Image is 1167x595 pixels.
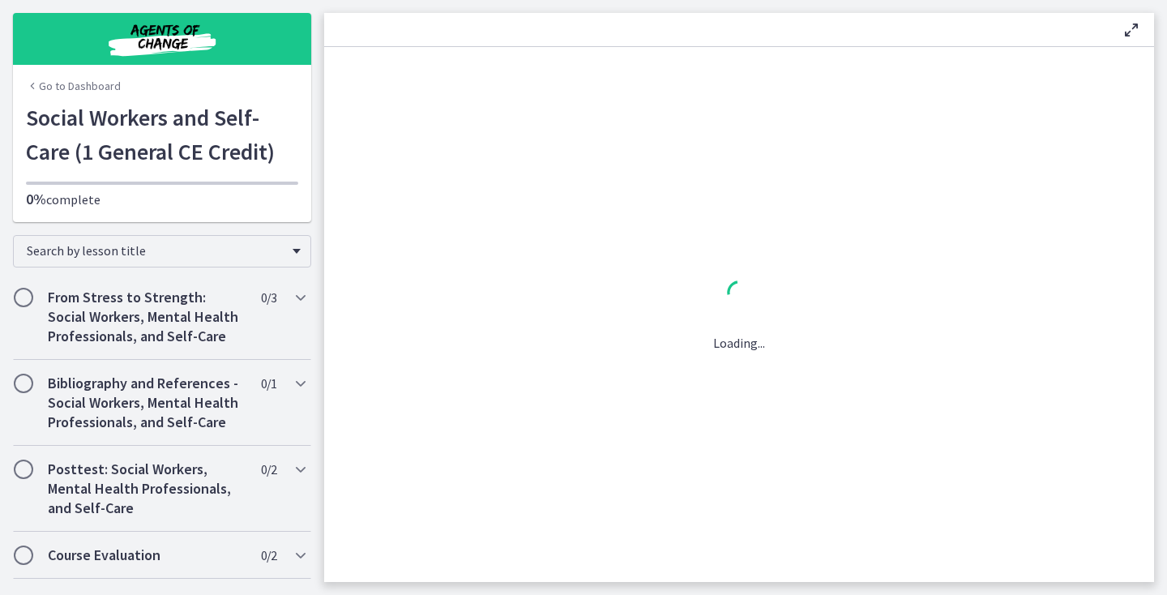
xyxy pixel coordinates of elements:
div: 1 [713,276,765,314]
img: Agents of Change [65,19,259,58]
span: 0% [26,190,46,208]
a: Go to Dashboard [26,78,121,94]
span: 0 / 2 [261,546,276,565]
span: 0 / 1 [261,374,276,393]
div: Search by lesson title [13,235,311,268]
span: Search by lesson title [27,242,284,259]
h2: Bibliography and References - Social Workers, Mental Health Professionals, and Self-Care [48,374,246,432]
h2: From Stress to Strength: Social Workers, Mental Health Professionals, and Self-Care [48,288,246,346]
h1: Social Workers and Self-Care (1 General CE Credit) [26,101,298,169]
h2: Posttest: Social Workers, Mental Health Professionals, and Self-Care [48,460,246,518]
p: Loading... [713,333,765,353]
span: 0 / 2 [261,460,276,479]
h2: Course Evaluation [48,546,246,565]
span: 0 / 3 [261,288,276,307]
p: complete [26,190,298,209]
